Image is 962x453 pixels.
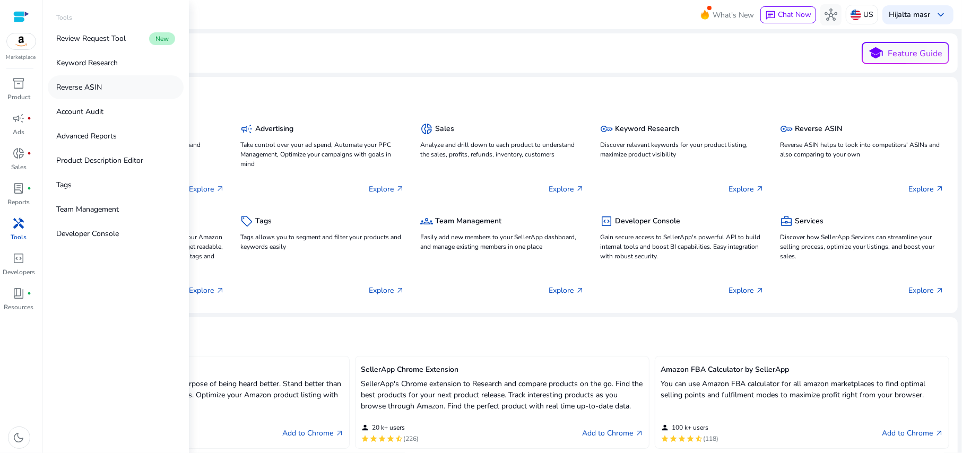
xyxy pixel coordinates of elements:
[3,267,35,277] p: Developers
[361,378,644,412] p: SellerApp's Chrome extension to Research and compare products on the go. Find the best products f...
[780,140,944,159] p: Reverse ASIN helps to look into competitors' ASINs and also comparing to your own
[28,116,32,120] span: fiber_manual_record
[369,184,404,195] p: Explore
[13,127,25,137] p: Ads
[403,434,419,443] span: (226)
[615,125,679,134] h5: Keyword Research
[420,140,584,159] p: Analyze and drill down to each product to understand the sales, profits, refunds, inventory, cust...
[600,232,764,261] p: Gain secure access to SellerApp's powerful API to build internal tools and boost BI capabilities....
[56,57,118,68] p: Keyword Research
[600,123,613,135] span: key
[678,434,686,443] mat-icon: star
[703,434,718,443] span: (118)
[361,434,369,443] mat-icon: star
[7,92,30,102] p: Product
[56,204,119,215] p: Team Management
[282,427,344,440] a: Add to Chromearrow_outward
[862,42,949,64] button: schoolFeature Guide
[28,151,32,155] span: fiber_manual_record
[661,423,669,432] mat-icon: person
[189,285,224,296] p: Explore
[780,232,944,261] p: Discover how SellerApp Services can streamline your selling process, optimize your listings, and ...
[908,285,944,296] p: Explore
[795,217,824,226] h5: Services
[549,285,584,296] p: Explore
[361,423,369,432] mat-icon: person
[576,185,584,193] span: arrow_outward
[600,215,613,228] span: code_blocks
[729,285,764,296] p: Explore
[56,33,126,44] p: Review Request Tool
[615,217,680,226] h5: Developer Console
[896,10,930,20] b: jalta masr
[11,162,27,172] p: Sales
[686,434,695,443] mat-icon: star
[13,287,25,300] span: book_4
[369,285,404,296] p: Explore
[395,434,403,443] mat-icon: star_half
[378,434,386,443] mat-icon: star
[240,215,253,228] span: sell
[189,184,224,195] p: Explore
[13,431,25,444] span: dark_mode
[935,185,944,193] span: arrow_outward
[863,5,873,24] p: US
[255,125,293,134] h5: Advertising
[713,6,754,24] span: What's New
[882,427,943,440] a: Add to Chromearrow_outward
[240,140,404,169] p: Take control over your ad spend, Automate your PPC Management, Optimize your campaigns with goals...
[420,215,433,228] span: groups
[13,217,25,230] span: handyman
[820,4,842,25] button: hub
[56,228,119,239] p: Developer Console
[549,184,584,195] p: Explore
[56,179,72,190] p: Tags
[576,286,584,295] span: arrow_outward
[28,186,32,190] span: fiber_manual_record
[56,155,143,166] p: Product Description Editor
[61,365,344,374] h5: Amazon Keyword Research Tool
[600,140,764,159] p: Discover relevant keywords for your product listing, maximize product visibility
[780,215,793,228] span: business_center
[780,123,793,135] span: key
[240,123,253,135] span: campaign
[889,11,930,19] p: Hi
[729,184,764,195] p: Explore
[935,286,944,295] span: arrow_outward
[13,147,25,160] span: donut_small
[6,54,36,62] p: Marketplace
[435,125,454,134] h5: Sales
[888,47,943,60] p: Feature Guide
[61,378,344,412] p: Tailor make your listing for the sole purpose of being heard better. Stand better than your compe...
[13,182,25,195] span: lab_profile
[240,232,404,251] p: Tags allows you to segment and filter your products and keywords easily
[8,197,30,207] p: Reports
[216,185,224,193] span: arrow_outward
[420,123,433,135] span: donut_small
[778,10,811,20] span: Chat Now
[216,286,224,295] span: arrow_outward
[756,286,764,295] span: arrow_outward
[935,429,943,438] span: arrow_outward
[661,434,669,443] mat-icon: star
[56,82,102,93] p: Reverse ASIN
[869,46,884,61] span: school
[695,434,703,443] mat-icon: star_half
[765,10,776,21] span: chat
[4,302,34,312] p: Resources
[635,429,644,438] span: arrow_outward
[795,125,842,134] h5: Reverse ASIN
[28,291,32,295] span: fiber_manual_record
[13,77,25,90] span: inventory_2
[369,434,378,443] mat-icon: star
[396,286,404,295] span: arrow_outward
[396,185,404,193] span: arrow_outward
[13,252,25,265] span: code_blocks
[672,423,708,432] span: 100 k+ users
[149,32,175,45] span: New
[420,232,584,251] p: Easily add new members to your SellerApp dashboard, and manage existing members in one place
[56,106,103,117] p: Account Audit
[582,427,644,440] a: Add to Chromearrow_outward
[11,232,27,242] p: Tools
[934,8,947,21] span: keyboard_arrow_down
